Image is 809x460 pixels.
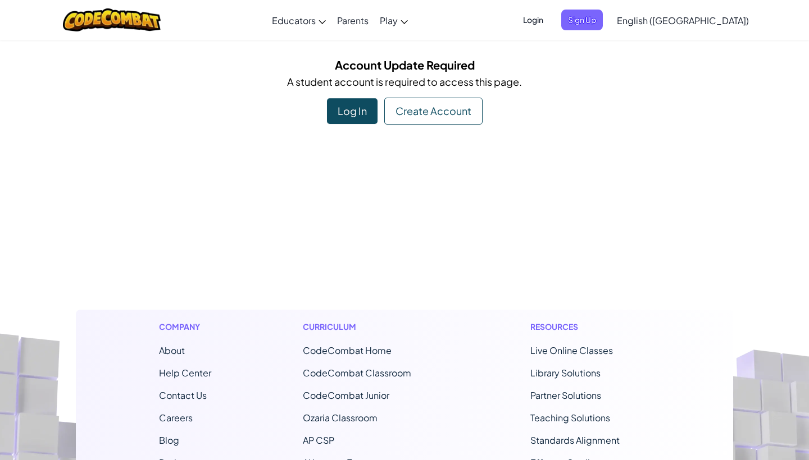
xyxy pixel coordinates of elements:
[159,434,179,446] a: Blog
[561,10,603,30] button: Sign Up
[331,5,374,35] a: Parents
[516,10,550,30] button: Login
[303,367,411,379] a: CodeCombat Classroom
[84,73,725,90] p: A student account is required to access this page.
[159,367,211,379] a: Help Center
[374,5,413,35] a: Play
[303,389,389,401] a: CodeCombat Junior
[530,412,610,424] a: Teaching Solutions
[84,56,725,73] h5: Account Update Required
[159,344,185,356] a: About
[272,15,316,26] span: Educators
[159,389,207,401] span: Contact Us
[303,321,439,333] h1: Curriculum
[303,344,392,356] span: CodeCombat Home
[530,321,650,333] h1: Resources
[159,321,211,333] h1: Company
[63,8,161,31] img: CodeCombat logo
[327,98,378,124] div: Log In
[384,98,483,125] div: Create Account
[530,389,601,401] a: Partner Solutions
[266,5,331,35] a: Educators
[303,412,378,424] a: Ozaria Classroom
[611,5,755,35] a: English ([GEOGRAPHIC_DATA])
[303,434,334,446] a: AP CSP
[530,367,601,379] a: Library Solutions
[530,434,620,446] a: Standards Alignment
[617,15,749,26] span: English ([GEOGRAPHIC_DATA])
[380,15,398,26] span: Play
[159,412,193,424] a: Careers
[530,344,613,356] a: Live Online Classes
